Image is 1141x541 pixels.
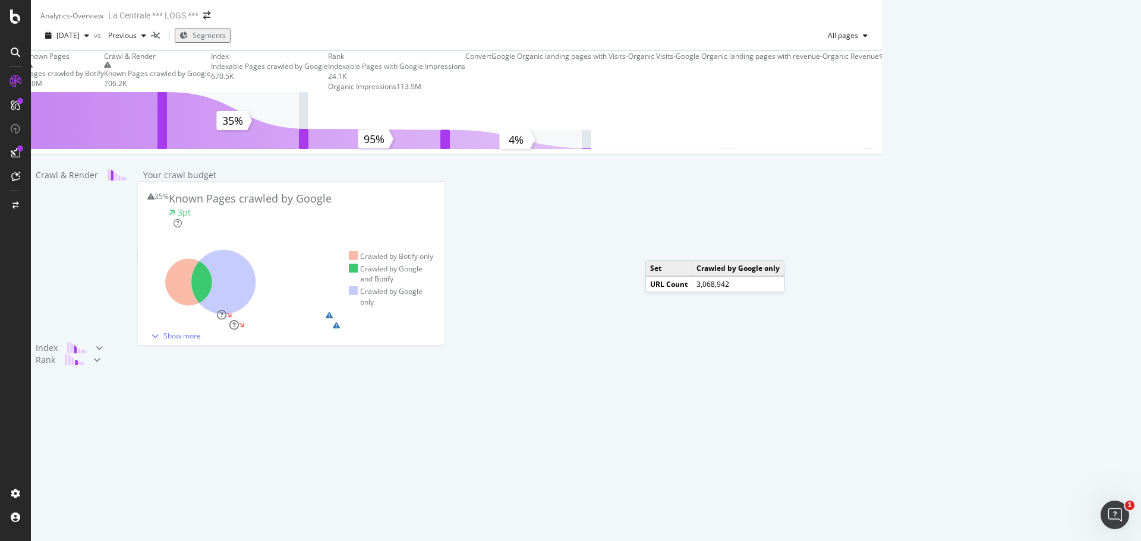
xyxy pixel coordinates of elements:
[40,26,94,45] button: [DATE]
[491,51,626,61] div: Google Organic landing pages with Visits
[676,51,820,61] div: Google Organic landing pages with revenue
[1101,501,1129,529] iframe: Intercom live chat
[56,30,80,40] span: 2025 Jan. 7th
[328,81,396,91] div: Organic Impressions
[203,11,210,20] div: arrow-right-arrow-left
[349,286,435,306] div: Crawled by Google only
[820,51,822,92] div: -
[349,251,434,261] div: Crawled by Botify only
[36,169,98,342] div: Crawl & Render
[103,30,137,40] span: Previous
[65,354,84,365] img: block-icon
[646,261,692,276] td: Set
[67,342,86,353] img: block-icon
[822,51,879,92] div: Organic Revenue
[104,68,211,78] div: Known Pages crawled by Google
[26,68,104,78] div: Pages crawled by Botify
[108,169,127,181] img: block-icon
[163,331,201,341] div: Show more
[94,30,103,40] span: vs
[222,113,243,128] text: 35%
[169,191,332,207] div: Known Pages crawled by Google
[26,51,70,61] div: Known Pages
[211,61,328,71] div: Indexable Pages crawled by Google
[328,51,344,61] div: Rank
[211,71,328,81] div: 670.5K
[103,26,151,45] button: Previous
[26,78,104,88] div: 2.0M
[36,354,55,366] div: Rank
[823,26,872,45] button: All pages
[509,132,524,146] text: 4%
[465,51,491,61] div: Convert
[628,51,673,92] div: Organic Visits
[692,261,784,276] td: Crawled by Google only
[879,51,887,92] div: $ -
[178,207,191,219] div: 3pt
[40,11,103,21] div: Analytics - Overview
[333,320,402,330] div: warning label
[646,276,692,292] td: URL Count
[364,132,384,146] text: 95%
[396,81,421,91] div: 113.9M
[155,191,169,229] div: 35%
[626,51,628,92] div: -
[143,320,439,330] a: Rendering Performance35%Pages Rendered Fastwarning label
[143,169,216,181] div: Your crawl budget
[349,264,435,284] div: Crawled by Google and Botify
[328,61,465,71] div: Indexable Pages with Google Impressions
[104,51,156,61] div: Crawl & Render
[104,78,211,88] div: 706.2K
[326,310,395,320] div: warning label
[328,71,465,81] div: 24.1K
[1125,501,1134,510] span: 1
[143,330,204,341] button: Show more
[673,51,676,92] div: -
[211,51,229,61] div: Index
[175,29,231,42] button: Segments
[193,30,226,40] span: Segments
[36,342,58,354] div: Index
[692,276,784,292] td: 3,068,942
[823,30,858,40] span: All pages
[143,310,439,320] a: Bot Discovery Time10%Pages Crawled Quicklywarning label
